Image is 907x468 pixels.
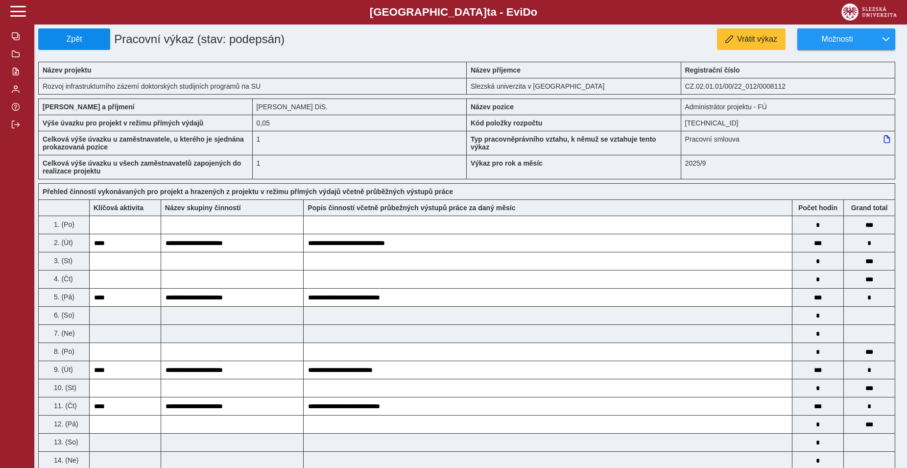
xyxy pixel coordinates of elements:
[471,159,543,167] b: Výkaz pro rok a měsíc
[43,35,106,44] span: Zpět
[471,135,656,151] b: Typ pracovněprávního vztahu, k němuž se vztahuje tento výkaz
[52,456,79,464] span: 14. (Ne)
[681,155,896,179] div: 2025/9
[38,78,467,95] div: Rozvoj infrastrukturního zázemí doktorských studijních programů na SU
[43,135,244,151] b: Celková výše úvazku u zaměstnavatele, u kterého je sjednána prokazovaná pozice
[681,115,896,131] div: [TECHNICAL_ID]
[253,115,467,131] div: 0,4 h / den. 2 h / týden.
[471,66,521,74] b: Název příjemce
[487,6,490,18] span: t
[471,119,542,127] b: Kód položky rozpočtu
[52,366,73,373] span: 9. (Út)
[38,28,110,50] button: Zpět
[471,103,514,111] b: Název pozice
[52,221,74,228] span: 1. (Po)
[467,78,681,95] div: Slezská univerzita v [GEOGRAPHIC_DATA]
[43,103,134,111] b: [PERSON_NAME] a příjmení
[841,3,897,21] img: logo_web_su.png
[52,257,72,265] span: 3. (St)
[806,35,869,44] span: Možnosti
[52,239,73,246] span: 2. (Út)
[52,384,76,392] span: 10. (St)
[308,204,515,212] b: Popis činností včetně průbežných výstupů práce za daný měsíc
[52,438,78,446] span: 13. (So)
[110,28,399,50] h1: Pracovní výkaz (stav: podepsán)
[523,6,530,18] span: D
[253,155,467,179] div: 1
[681,78,896,95] div: CZ.02.01.01/00/22_012/0008112
[531,6,538,18] span: o
[253,131,467,155] div: 1
[681,131,896,155] div: Pracovní smlouva
[844,204,895,212] b: Suma za den přes všechny výkazy
[165,204,241,212] b: Název skupiny činností
[52,402,77,410] span: 11. (Čt)
[43,159,241,175] b: Celková výše úvazku u všech zaměstnavatelů zapojených do realizace projektu
[737,35,777,44] span: Vrátit výkaz
[94,204,143,212] b: Klíčová aktivita
[43,188,453,196] b: Přehled činností vykonávaných pro projekt a hrazených z projektu v režimu přímých výdajů včetně p...
[52,275,73,283] span: 4. (Čt)
[253,99,467,115] div: [PERSON_NAME] DiS.
[792,204,843,212] b: Počet hodin
[52,420,78,428] span: 12. (Pá)
[43,119,203,127] b: Výše úvazku pro projekt v režimu přímých výdajů
[681,99,896,115] div: Administrátor projektu - FÚ
[52,311,74,319] span: 6. (So)
[29,6,878,19] b: [GEOGRAPHIC_DATA] a - Evi
[685,66,740,74] b: Registrační číslo
[43,66,92,74] b: Název projektu
[52,329,75,337] span: 7. (Ne)
[717,28,786,50] button: Vrátit výkaz
[52,347,74,355] span: 8. (Po)
[797,28,877,50] button: Možnosti
[52,293,74,301] span: 5. (Pá)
